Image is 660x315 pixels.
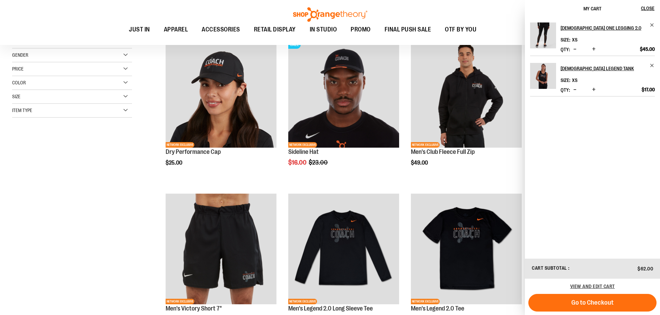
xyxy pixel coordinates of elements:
[411,160,429,166] span: $49.00
[411,299,440,304] span: NETWORK EXCLUSIVE
[288,148,319,155] a: Sideline Hat
[195,22,247,38] a: ACCESSORIES
[12,80,26,85] span: Color
[12,108,32,113] span: Item Type
[344,22,378,38] a: PROMO
[530,63,556,89] img: Ladies Legend Tank
[166,37,276,149] a: Dry Performance CapNETWORK EXCLUSIVE
[122,22,157,38] a: JUST IN
[530,22,655,56] li: Product
[411,305,464,312] a: Men's Legend 2.0 Tee
[650,63,655,68] a: Remove item
[637,266,653,271] span: $62.00
[407,34,525,184] div: product
[561,63,645,74] h2: [DEMOGRAPHIC_DATA] Legend Tank
[288,305,373,312] a: Men's Legend 2.0 Long Sleeve Tee
[561,77,570,83] dt: Size
[561,47,570,52] label: Qty
[166,148,221,155] a: Dry Performance Cap
[157,22,195,38] a: APPAREL
[572,86,578,93] button: Decrease product quantity
[530,22,556,48] img: Ladies One Legging 2.0
[285,34,403,184] div: product
[572,77,578,83] span: XS
[561,63,655,74] a: [DEMOGRAPHIC_DATA] Legend Tank
[164,22,188,37] span: APPAREL
[166,160,183,166] span: $25.00
[288,194,399,304] img: OTF Mens Coach FA23 Legend 2.0 LS Tee - Black primary image
[129,22,150,37] span: JUST IN
[530,63,556,93] a: Ladies Legend Tank
[12,52,28,58] span: Gender
[292,7,368,22] img: Shop Orangetheory
[288,142,317,148] span: NETWORK EXCLUSIVE
[583,6,601,11] span: My Cart
[166,194,276,305] a: OTF Mens Coach FA23 Victory Short - Black primary imageNETWORK EXCLUSIVE
[561,22,655,34] a: [DEMOGRAPHIC_DATA] One Legging 2.0
[162,34,280,184] div: product
[12,66,24,72] span: Price
[590,46,597,53] button: Increase product quantity
[309,159,329,166] span: $23.00
[530,56,655,96] li: Product
[310,22,337,37] span: IN STUDIO
[445,22,476,37] span: OTF BY YOU
[571,299,614,306] span: Go to Checkout
[411,142,440,148] span: NETWORK EXCLUSIVE
[590,86,597,93] button: Increase product quantity
[288,37,399,148] img: Sideline Hat primary image
[438,22,483,38] a: OTF BY YOU
[532,265,567,271] span: Cart Subtotal
[247,22,303,38] a: RETAIL DISPLAY
[166,305,222,312] a: Men's Victory Short 7"
[411,37,522,149] a: OTF Mens Coach FA23 Club Fleece Full Zip - Black primary imageNETWORK EXCLUSIVE
[561,22,645,34] h2: [DEMOGRAPHIC_DATA] One Legging 2.0
[650,22,655,28] a: Remove item
[411,194,522,304] img: OTF Mens Coach FA23 Legend 2.0 SS Tee - Black primary image
[12,94,20,99] span: Size
[166,194,276,304] img: OTF Mens Coach FA23 Victory Short - Black primary image
[288,194,399,305] a: OTF Mens Coach FA23 Legend 2.0 LS Tee - Black primary imageNETWORK EXCLUSIVE
[642,86,655,93] span: $17.00
[378,22,438,38] a: FINAL PUSH SALE
[561,37,570,43] dt: Size
[528,294,657,312] button: Go to Checkout
[530,22,556,53] a: Ladies One Legging 2.0
[166,37,276,148] img: Dry Performance Cap
[570,284,615,289] a: View and edit cart
[288,159,308,166] span: $16.00
[254,22,296,37] span: RETAIL DISPLAY
[385,22,431,37] span: FINAL PUSH SALE
[166,142,194,148] span: NETWORK EXCLUSIVE
[561,87,570,93] label: Qty
[640,46,655,52] span: $45.00
[641,6,654,11] span: Close
[202,22,240,37] span: ACCESSORIES
[572,46,578,53] button: Decrease product quantity
[411,37,522,148] img: OTF Mens Coach FA23 Club Fleece Full Zip - Black primary image
[411,194,522,305] a: OTF Mens Coach FA23 Legend 2.0 SS Tee - Black primary imageNETWORK EXCLUSIVE
[166,299,194,304] span: NETWORK EXCLUSIVE
[303,22,344,37] a: IN STUDIO
[351,22,371,37] span: PROMO
[572,37,578,43] span: XS
[411,148,475,155] a: Men's Club Fleece Full Zip
[288,299,317,304] span: NETWORK EXCLUSIVE
[288,37,399,149] a: Sideline Hat primary imageSALENETWORK EXCLUSIVE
